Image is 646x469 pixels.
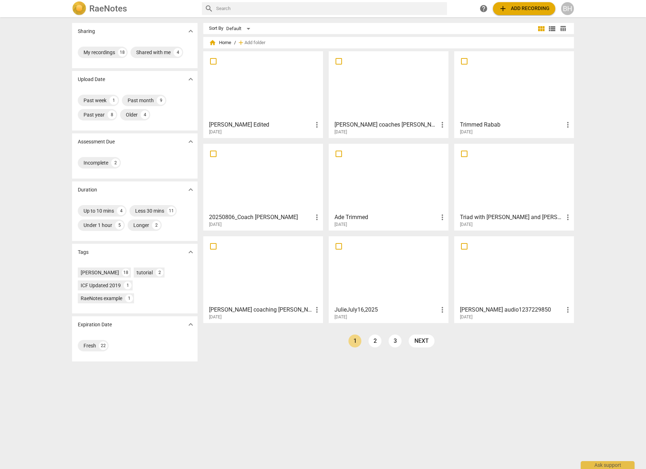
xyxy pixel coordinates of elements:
a: [PERSON_NAME] audio1237229850[DATE] [457,239,571,320]
div: 1 [124,281,132,289]
span: Add folder [244,40,265,46]
span: add [499,4,507,13]
div: 4 [174,48,182,57]
p: Assessment Due [78,138,115,146]
h3: JulieJuly16,2025 [334,305,438,314]
span: more_vert [564,120,572,129]
a: Triad with [PERSON_NAME] and [PERSON_NAME][DATE] [457,146,571,227]
span: [DATE] [209,129,222,135]
button: Tile view [536,23,547,34]
span: more_vert [438,305,447,314]
div: 1 [109,96,118,105]
a: [PERSON_NAME] coaching [PERSON_NAME] (1)[DATE] [206,239,320,320]
div: 4 [141,110,149,119]
span: view_list [548,24,556,33]
span: expand_more [186,320,195,329]
a: [PERSON_NAME] Edited[DATE] [206,54,320,135]
div: Less 30 mins [135,207,164,214]
span: expand_more [186,137,195,146]
div: Up to 10 mins [84,207,114,214]
p: Sharing [78,28,95,35]
div: Older [126,111,138,118]
div: Under 1 hour [84,222,112,229]
span: more_vert [438,213,447,222]
div: 18 [118,48,127,57]
span: expand_more [186,27,195,35]
div: [PERSON_NAME] [81,269,119,276]
span: expand_more [186,75,195,84]
div: ICF Updated 2019 [81,282,121,289]
button: Show more [185,26,196,37]
span: table_chart [560,25,566,32]
div: 5 [115,221,124,229]
div: 8 [108,110,116,119]
span: help [479,4,488,13]
a: JulieJuly16,2025[DATE] [331,239,446,320]
div: Past year [84,111,105,118]
a: Trimmed Rabab[DATE] [457,54,571,135]
p: Tags [78,248,89,256]
span: expand_more [186,248,195,256]
h3: Gabriela audio1237229850 [460,305,564,314]
p: Expiration Date [78,321,112,328]
div: My recordings [84,49,115,56]
div: Ask support [581,461,635,469]
span: [DATE] [334,222,347,228]
a: Help [477,2,490,15]
span: [DATE] [460,314,472,320]
div: 9 [157,96,165,105]
h3: Trimmed Rabab [460,120,564,129]
span: [DATE] [334,314,347,320]
a: 20250806_Coach [PERSON_NAME][DATE] [206,146,320,227]
a: Page 1 is your current page [348,335,361,347]
div: 1 [125,294,133,302]
div: Incomplete [84,159,108,166]
div: 18 [122,269,130,276]
div: Past week [84,97,106,104]
h3: Amy coaches Kae [334,120,438,129]
button: Show more [185,319,196,330]
div: 2 [152,221,161,229]
span: [DATE] [334,129,347,135]
a: [PERSON_NAME] coaches [PERSON_NAME][DATE] [331,54,446,135]
button: BH [561,2,574,15]
p: Duration [78,186,97,194]
p: Upload Date [78,76,105,83]
a: next [409,335,434,347]
h3: Ade Trimmed [334,213,438,222]
a: Page 3 [389,335,402,347]
h3: Jennifer coaching Jess (1) [209,305,313,314]
span: add [237,39,244,46]
div: tutorial [137,269,153,276]
div: 22 [99,341,108,350]
button: Show more [185,184,196,195]
h2: RaeNotes [89,4,127,14]
span: [DATE] [209,314,222,320]
button: Upload [493,2,555,15]
input: Search [216,3,444,14]
span: more_vert [313,120,321,129]
button: Table view [557,23,568,34]
span: more_vert [564,213,572,222]
div: Shared with me [136,49,171,56]
div: Longer [133,222,149,229]
button: List view [547,23,557,34]
span: more_vert [313,213,321,222]
span: expand_more [186,185,195,194]
div: Sort By [209,26,223,31]
img: Logo [72,1,86,16]
span: Add recording [499,4,550,13]
span: [DATE] [460,222,472,228]
div: RaeNotes example [81,295,122,302]
div: 2 [156,269,163,276]
a: Ade Trimmed[DATE] [331,146,446,227]
span: more_vert [313,305,321,314]
button: Show more [185,74,196,85]
span: / [234,40,236,46]
button: Show more [185,247,196,257]
span: Home [209,39,231,46]
div: 2 [111,158,120,167]
span: home [209,39,216,46]
a: LogoRaeNotes [72,1,196,16]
